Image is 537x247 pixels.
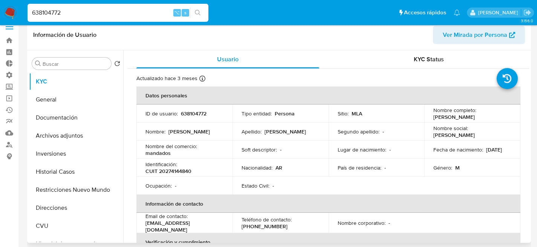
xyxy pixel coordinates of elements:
p: AR [275,164,282,171]
p: [PERSON_NAME] [168,128,210,135]
span: Accesos rápidos [404,9,446,17]
p: Fecha de nacimiento : [433,146,483,153]
p: Teléfono de contacto : [242,216,292,223]
p: Nombre : [145,128,165,135]
p: Apellido : [242,128,262,135]
p: [DATE] [486,146,502,153]
p: MLA [352,110,362,117]
button: search-icon [190,8,205,18]
p: Tipo entidad : [242,110,272,117]
p: mandados [145,150,171,156]
p: [PERSON_NAME] [433,132,475,138]
p: - [382,128,384,135]
p: [PERSON_NAME] [265,128,306,135]
a: Salir [523,9,531,17]
p: Nombre corporativo : [338,220,386,226]
p: País de residencia : [338,164,381,171]
p: - [389,220,390,226]
p: CUIT 20274144840 [145,168,191,174]
th: Datos personales [136,86,520,105]
span: 3.156.0 [521,18,533,24]
input: Buscar [43,61,108,67]
button: Documentación [29,109,123,127]
p: Lugar de nacimiento : [338,146,386,153]
p: - [384,164,386,171]
button: General [29,91,123,109]
p: ID de usuario : [145,110,178,117]
p: Actualizado hace 3 meses [136,75,197,82]
p: Persona [275,110,295,117]
button: Buscar [35,61,41,67]
p: Identificación : [145,161,177,168]
span: Usuario [217,55,239,64]
p: [PERSON_NAME] [433,114,475,120]
p: Email de contacto : [145,213,188,220]
p: Ocupación : [145,182,172,189]
p: facundo.marin@mercadolibre.com [478,9,521,16]
p: Nacionalidad : [242,164,272,171]
p: - [175,182,176,189]
p: Nombre completo : [433,107,476,114]
p: [EMAIL_ADDRESS][DOMAIN_NAME] [145,220,220,233]
button: KYC [29,73,123,91]
p: M [455,164,460,171]
h1: Información de Usuario [33,31,96,39]
p: - [280,146,282,153]
span: Ver Mirada por Persona [443,26,507,44]
button: CVU [29,217,123,235]
button: Volver al orden por defecto [114,61,120,69]
p: Nombre del comercio : [145,143,197,150]
input: Buscar usuario o caso... [28,8,208,18]
p: Sitio : [338,110,349,117]
span: s [184,9,187,16]
button: Direcciones [29,199,123,217]
th: Información de contacto [136,195,520,213]
p: Segundo apellido : [338,128,379,135]
button: Restricciones Nuevo Mundo [29,181,123,199]
p: Nombre social : [433,125,468,132]
button: Inversiones [29,145,123,163]
p: Soft descriptor : [242,146,277,153]
span: KYC Status [414,55,444,64]
span: ⌥ [174,9,180,16]
p: [PHONE_NUMBER] [242,223,288,230]
button: Ver Mirada por Persona [433,26,525,44]
p: - [389,146,391,153]
p: Género : [433,164,452,171]
p: 638104772 [181,110,207,117]
a: Notificaciones [454,9,460,16]
button: Historial Casos [29,163,123,181]
p: - [272,182,274,189]
button: Archivos adjuntos [29,127,123,145]
p: Estado Civil : [242,182,269,189]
